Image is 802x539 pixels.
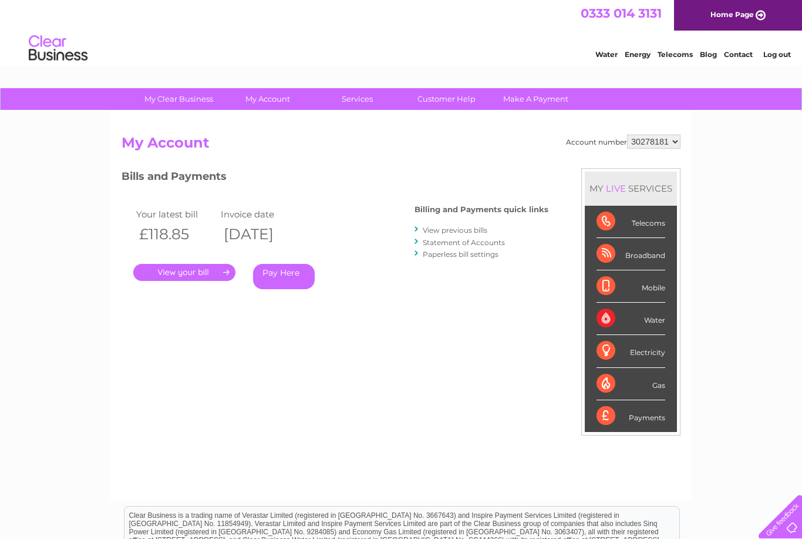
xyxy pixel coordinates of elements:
div: Gas [597,368,665,400]
th: £118.85 [133,222,218,246]
div: MY SERVICES [585,172,677,205]
a: Energy [625,50,651,59]
a: Pay Here [253,264,315,289]
a: My Clear Business [130,88,227,110]
div: Account number [566,135,680,149]
div: Payments [597,400,665,432]
div: Electricity [597,335,665,367]
a: Make A Payment [487,88,584,110]
div: LIVE [604,183,628,194]
th: [DATE] [218,222,302,246]
div: Water [597,303,665,335]
td: Your latest bill [133,206,218,222]
h3: Bills and Payments [122,168,548,189]
img: logo.png [28,31,88,66]
a: Statement of Accounts [423,238,505,247]
a: Services [309,88,406,110]
a: Blog [700,50,717,59]
a: Customer Help [398,88,495,110]
a: Water [595,50,618,59]
a: Telecoms [658,50,693,59]
div: Broadband [597,238,665,270]
td: Invoice date [218,206,302,222]
a: Log out [763,50,791,59]
h2: My Account [122,135,680,157]
div: Mobile [597,270,665,303]
div: Clear Business is a trading name of Verastar Limited (registered in [GEOGRAPHIC_DATA] No. 3667643... [124,6,679,57]
div: Telecoms [597,206,665,238]
h4: Billing and Payments quick links [415,205,548,214]
a: View previous bills [423,226,487,235]
a: . [133,264,235,281]
a: 0333 014 3131 [581,6,662,21]
a: Contact [724,50,753,59]
a: Paperless bill settings [423,250,498,259]
a: My Account [220,88,316,110]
